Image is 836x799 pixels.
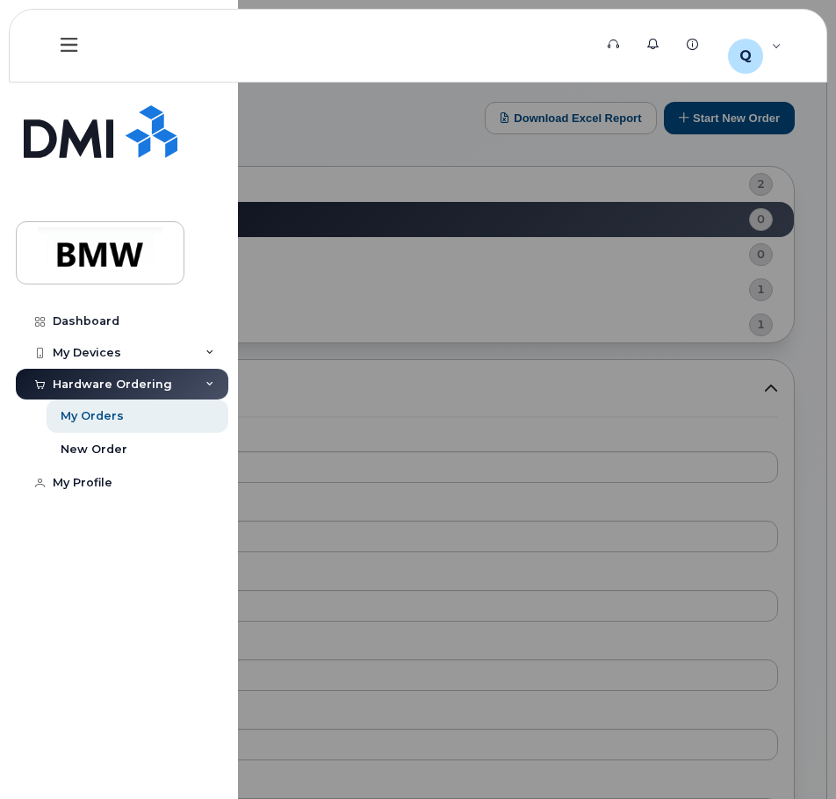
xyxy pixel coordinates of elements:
[53,346,121,360] div: My Devices
[53,378,172,392] div: Hardware Ordering
[53,314,119,328] div: Dashboard
[16,306,228,337] a: Dashboard
[61,408,124,424] div: My Orders
[53,476,112,490] div: My Profile
[32,227,168,278] img: BMW Manufacturing Co LLC
[47,433,228,466] a: New Order
[16,467,228,499] a: My Profile
[61,442,127,457] div: New Order
[24,105,177,158] img: Simplex My-Serve
[16,221,184,284] a: BMW Manufacturing Co LLC
[47,399,228,433] a: My Orders
[760,723,823,786] iframe: Messenger Launcher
